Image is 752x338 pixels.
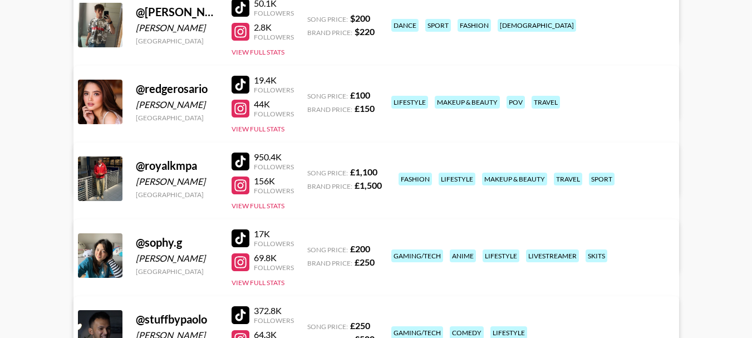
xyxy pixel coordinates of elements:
[254,263,294,272] div: Followers
[254,33,294,41] div: Followers
[136,267,218,276] div: [GEOGRAPHIC_DATA]
[482,173,547,185] div: makeup & beauty
[307,169,348,177] span: Song Price:
[355,180,382,190] strong: £ 1,500
[350,166,377,177] strong: £ 1,100
[254,75,294,86] div: 19.4K
[254,239,294,248] div: Followers
[136,99,218,110] div: [PERSON_NAME]
[391,249,443,262] div: gaming/tech
[399,173,432,185] div: fashion
[232,202,284,210] button: View Full Stats
[425,19,451,32] div: sport
[136,236,218,249] div: @ sophy.g
[232,125,284,133] button: View Full Stats
[136,312,218,326] div: @ stuffbypaolo
[136,37,218,45] div: [GEOGRAPHIC_DATA]
[350,13,370,23] strong: $ 200
[254,163,294,171] div: Followers
[254,9,294,17] div: Followers
[254,99,294,110] div: 44K
[136,159,218,173] div: @ royalkmpa
[498,19,576,32] div: [DEMOGRAPHIC_DATA]
[254,187,294,195] div: Followers
[254,22,294,33] div: 2.8K
[554,173,582,185] div: travel
[136,5,218,19] div: @ [PERSON_NAME].[PERSON_NAME].161
[450,249,476,262] div: anime
[355,103,375,114] strong: £ 150
[254,175,294,187] div: 156K
[355,257,375,267] strong: £ 250
[254,228,294,239] div: 17K
[232,48,284,56] button: View Full Stats
[136,253,218,264] div: [PERSON_NAME]
[254,252,294,263] div: 69.8K
[232,278,284,287] button: View Full Stats
[435,96,500,109] div: makeup & beauty
[350,90,370,100] strong: £ 100
[507,96,525,109] div: pov
[307,259,352,267] span: Brand Price:
[136,82,218,96] div: @ redgerosario
[458,19,491,32] div: fashion
[307,322,348,331] span: Song Price:
[307,246,348,254] span: Song Price:
[307,15,348,23] span: Song Price:
[586,249,607,262] div: skits
[136,114,218,122] div: [GEOGRAPHIC_DATA]
[254,86,294,94] div: Followers
[307,92,348,100] span: Song Price:
[391,96,428,109] div: lifestyle
[589,173,615,185] div: sport
[350,320,370,331] strong: £ 250
[136,22,218,33] div: [PERSON_NAME]
[350,243,370,254] strong: £ 200
[254,305,294,316] div: 372.8K
[532,96,560,109] div: travel
[136,190,218,199] div: [GEOGRAPHIC_DATA]
[136,176,218,187] div: [PERSON_NAME]
[307,28,352,37] span: Brand Price:
[483,249,519,262] div: lifestyle
[439,173,475,185] div: lifestyle
[254,151,294,163] div: 950.4K
[526,249,579,262] div: livestreamer
[307,105,352,114] span: Brand Price:
[254,110,294,118] div: Followers
[307,182,352,190] span: Brand Price:
[391,19,419,32] div: dance
[254,316,294,325] div: Followers
[355,26,375,37] strong: $ 220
